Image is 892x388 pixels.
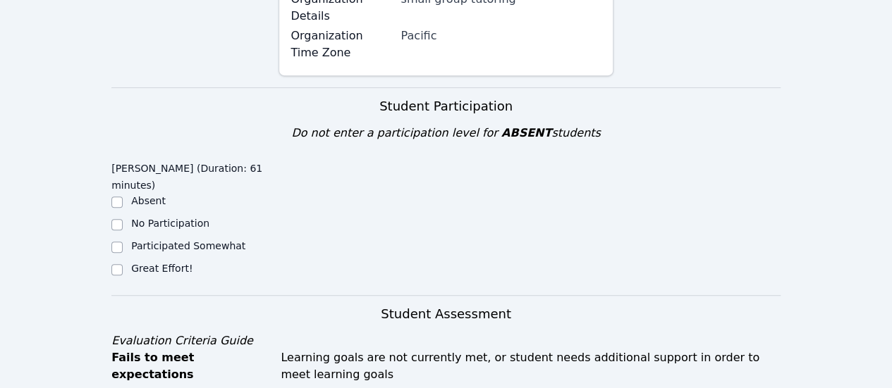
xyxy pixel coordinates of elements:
label: No Participation [131,218,209,229]
h3: Student Assessment [111,304,781,324]
div: Learning goals are not currently met, or student needs additional support in order to meet learni... [281,349,781,383]
legend: [PERSON_NAME] (Duration: 61 minutes) [111,156,279,194]
div: Pacific [401,27,601,44]
span: ABSENT [501,126,551,139]
label: Organization Time Zone [291,27,392,61]
label: Absent [131,195,166,206]
div: Fails to meet expectations [111,349,272,383]
label: Participated Somewhat [131,240,245,251]
label: Great Effort! [131,263,193,274]
div: Do not enter a participation level for students [111,125,781,142]
h3: Student Participation [111,96,781,116]
div: Evaluation Criteria Guide [111,332,781,349]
